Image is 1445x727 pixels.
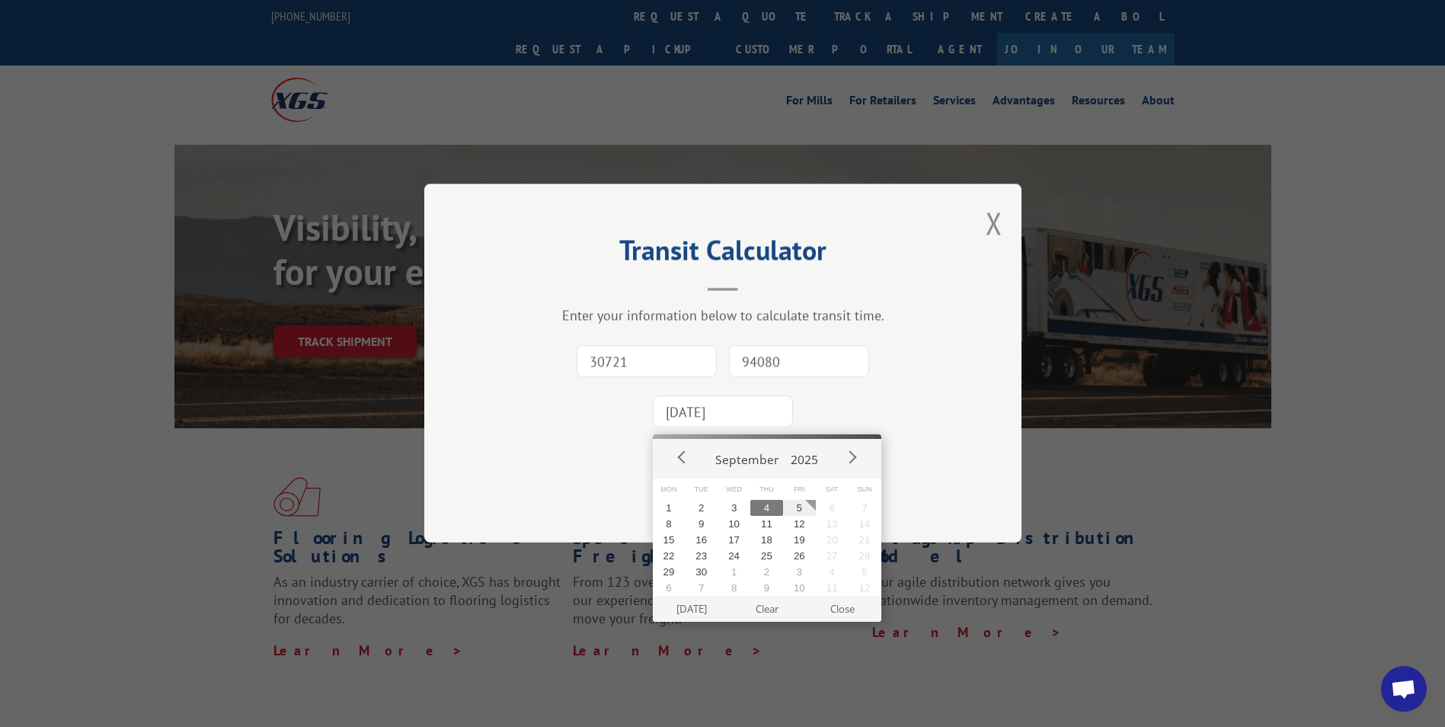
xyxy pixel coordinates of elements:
[500,239,945,268] h2: Transit Calculator
[986,203,1002,243] button: Close modal
[653,516,686,532] button: 8
[750,516,783,532] button: 11
[718,479,750,501] span: Wed
[816,532,849,548] button: 20
[685,500,718,516] button: 2
[783,500,816,516] button: 5
[783,516,816,532] button: 12
[783,580,816,596] button: 10
[577,346,717,378] input: Origin Zip
[653,396,793,428] input: Tender Date
[816,564,849,580] button: 4
[653,564,686,580] button: 29
[816,500,849,516] button: 6
[718,500,750,516] button: 3
[750,580,783,596] button: 9
[849,479,881,501] span: Sun
[849,580,881,596] button: 12
[783,532,816,548] button: 19
[685,516,718,532] button: 9
[783,479,816,501] span: Fri
[849,532,881,548] button: 21
[685,548,718,564] button: 23
[750,564,783,580] button: 2
[804,596,880,622] button: Close
[849,516,881,532] button: 14
[849,548,881,564] button: 28
[653,479,686,501] span: Mon
[718,532,750,548] button: 17
[783,564,816,580] button: 3
[816,548,849,564] button: 27
[750,500,783,516] button: 4
[750,548,783,564] button: 25
[750,479,783,501] span: Thu
[685,580,718,596] button: 7
[685,532,718,548] button: 16
[849,564,881,580] button: 5
[729,346,869,378] input: Dest. Zip
[783,548,816,564] button: 26
[671,446,694,469] button: Prev
[653,532,686,548] button: 15
[500,307,945,325] div: Enter your information below to calculate transit time.
[685,479,718,501] span: Tue
[653,500,686,516] button: 1
[816,479,849,501] span: Sat
[718,548,750,564] button: 24
[816,516,849,532] button: 13
[750,532,783,548] button: 18
[709,439,785,474] button: September
[653,580,686,596] button: 6
[654,596,729,622] button: [DATE]
[653,548,686,564] button: 22
[685,564,718,580] button: 30
[1381,666,1427,712] a: Open chat
[729,596,804,622] button: Clear
[718,564,750,580] button: 1
[816,580,849,596] button: 11
[785,439,824,474] button: 2025
[718,516,750,532] button: 10
[849,500,881,516] button: 7
[840,446,863,469] button: Next
[718,580,750,596] button: 8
